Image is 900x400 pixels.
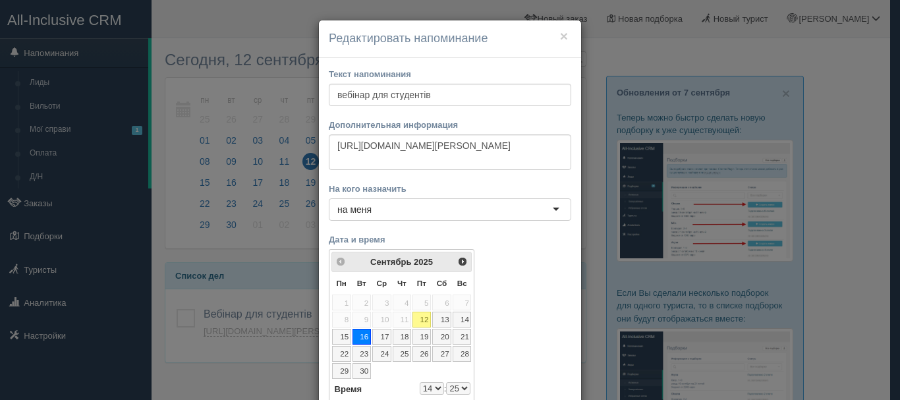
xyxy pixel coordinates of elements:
a: 23 [352,346,371,362]
label: Текст напоминания [329,68,571,80]
a: 29 [332,363,351,379]
label: На кого назначить [329,183,571,195]
a: 22 [332,346,351,362]
a: 16 [352,329,371,345]
a: 19 [412,329,431,345]
label: Дополнительная информация [329,119,571,131]
span: Воскресенье [457,279,467,287]
span: Четверг [397,279,407,287]
div: на меня [337,203,372,216]
a: След> [455,254,470,269]
a: 27 [432,346,451,362]
a: 15 [332,329,351,345]
dt: Время [331,382,362,396]
a: 17 [372,329,391,345]
a: 21 [453,329,471,345]
span: Сентябрь [370,257,411,267]
h4: Редактировать напоминание [329,30,571,47]
a: 25 [393,346,411,362]
span: Пятница [417,279,426,287]
button: × [560,29,568,43]
span: Понедельник [336,279,346,287]
label: Дата и время [329,233,571,246]
a: 28 [453,346,471,362]
span: Вторник [357,279,366,287]
a: 30 [352,363,371,379]
a: 14 [453,312,471,328]
a: 20 [432,329,451,345]
a: 26 [412,346,431,362]
a: 24 [372,346,391,362]
a: 18 [393,329,411,345]
span: След> [457,256,468,267]
a: 12 [412,312,431,328]
span: 2025 [414,257,433,267]
span: Среда [376,279,387,287]
span: Суббота [437,279,447,287]
a: 13 [432,312,451,328]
